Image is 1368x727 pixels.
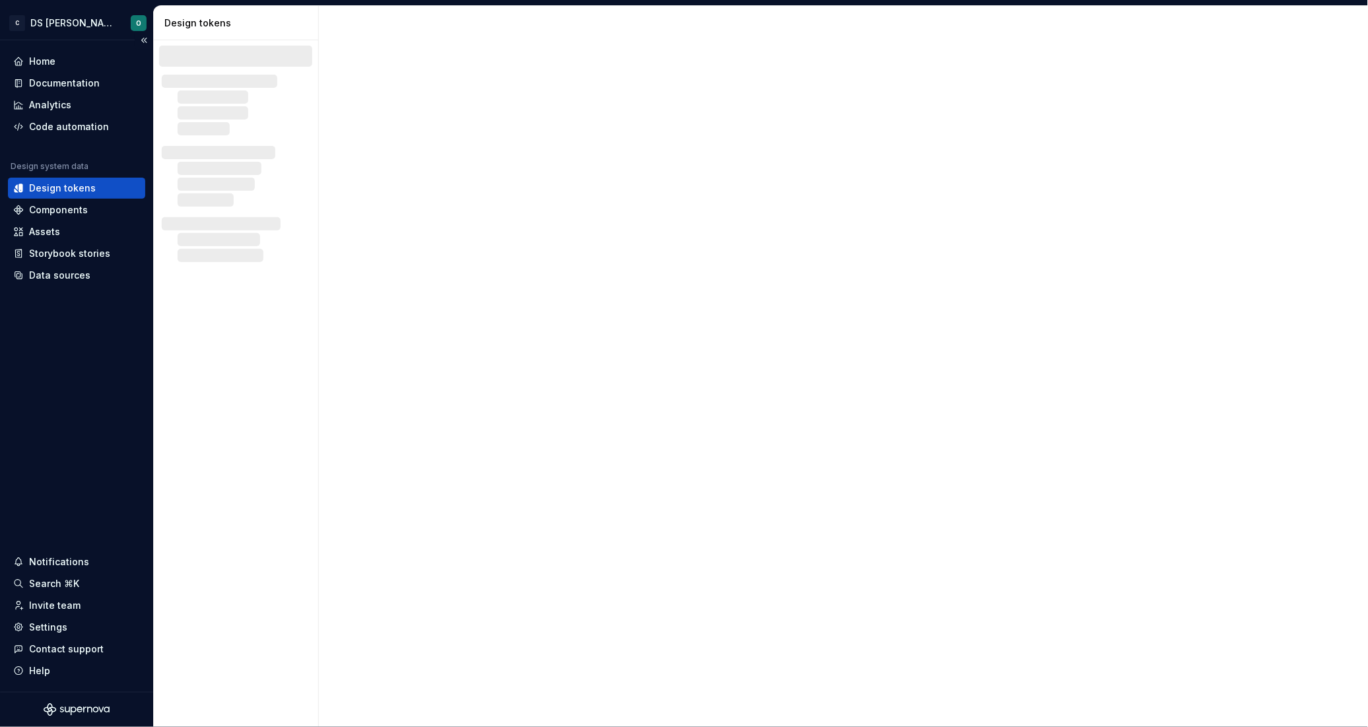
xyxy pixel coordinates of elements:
[8,116,145,137] a: Code automation
[8,265,145,286] a: Data sources
[29,225,60,238] div: Assets
[8,243,145,264] a: Storybook stories
[29,120,109,133] div: Code automation
[8,178,145,199] a: Design tokens
[29,642,104,656] div: Contact support
[3,9,151,37] button: CDS [PERSON_NAME]O
[8,617,145,638] a: Settings
[29,621,67,634] div: Settings
[29,55,55,68] div: Home
[29,555,89,569] div: Notifications
[8,660,145,681] button: Help
[164,17,313,30] div: Design tokens
[44,703,110,716] svg: Supernova Logo
[8,51,145,72] a: Home
[8,73,145,94] a: Documentation
[29,577,79,590] div: Search ⌘K
[135,31,153,50] button: Collapse sidebar
[8,551,145,572] button: Notifications
[29,77,100,90] div: Documentation
[29,98,71,112] div: Analytics
[8,639,145,660] button: Contact support
[29,203,88,217] div: Components
[8,595,145,616] a: Invite team
[30,17,115,30] div: DS [PERSON_NAME]
[29,664,50,677] div: Help
[9,15,25,31] div: C
[136,18,141,28] div: O
[8,94,145,116] a: Analytics
[8,573,145,594] button: Search ⌘K
[8,199,145,221] a: Components
[29,182,96,195] div: Design tokens
[11,161,88,172] div: Design system data
[29,247,110,260] div: Storybook stories
[29,269,90,282] div: Data sources
[8,221,145,242] a: Assets
[29,599,81,612] div: Invite team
